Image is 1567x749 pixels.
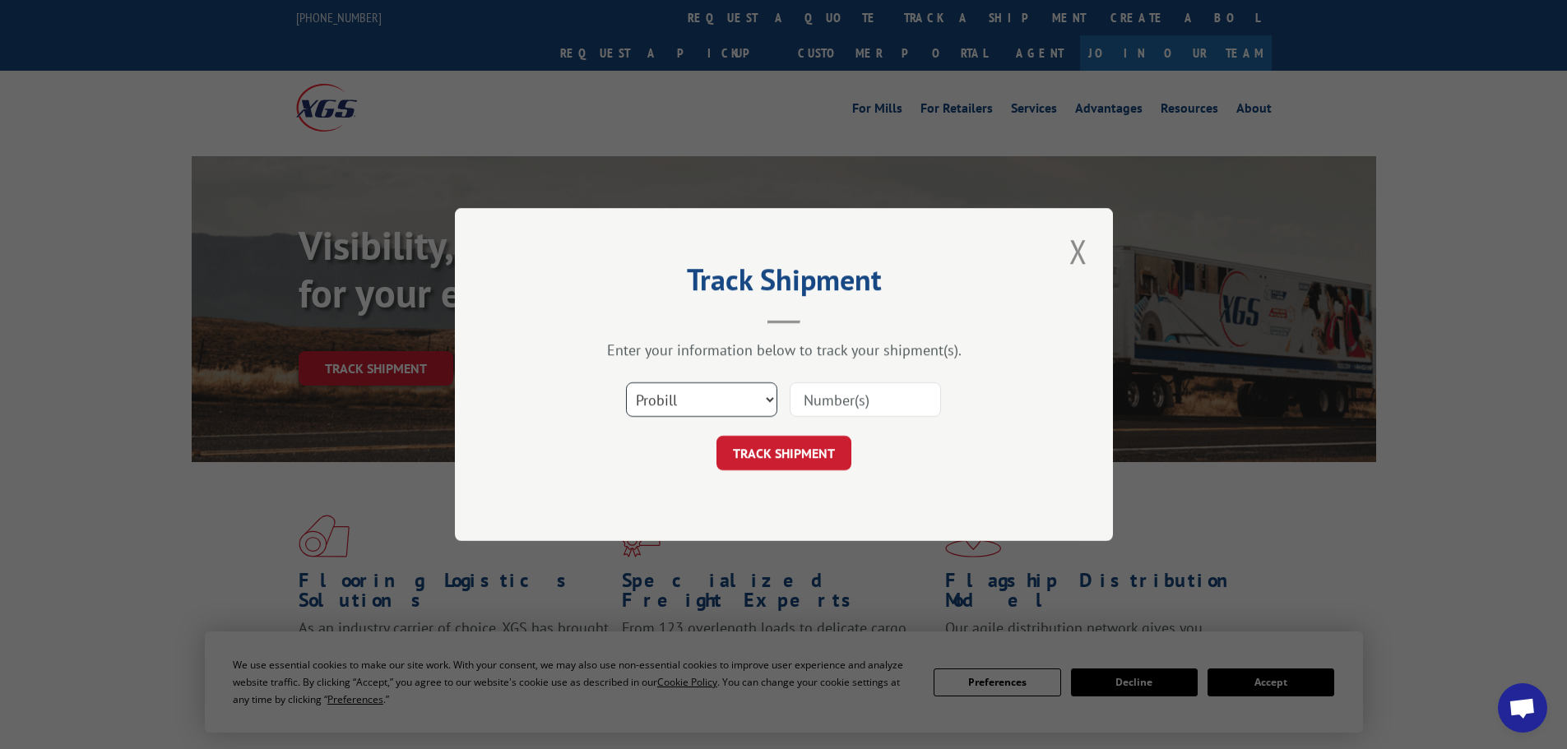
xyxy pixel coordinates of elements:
[1498,683,1547,733] a: Open chat
[537,340,1031,359] div: Enter your information below to track your shipment(s).
[537,268,1031,299] h2: Track Shipment
[790,382,941,417] input: Number(s)
[1064,229,1092,274] button: Close modal
[716,436,851,470] button: TRACK SHIPMENT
